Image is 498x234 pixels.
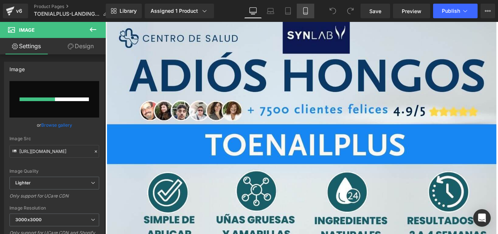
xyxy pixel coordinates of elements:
div: or [9,121,99,129]
a: v6 [3,4,28,18]
div: Image Resolution [9,206,99,211]
button: Publish [433,4,478,18]
button: Undo [326,4,340,18]
div: Assigned 1 Product [151,7,208,15]
button: More [481,4,495,18]
a: Product Pages [34,4,114,9]
div: v6 [15,6,24,16]
a: Tablet [279,4,297,18]
span: Publish [442,8,460,14]
div: Image Quality [9,169,99,174]
a: Laptop [262,4,279,18]
div: Image Src [9,136,99,141]
div: Only support for UCare CDN [9,193,99,204]
div: Open Intercom Messenger [473,209,491,227]
a: Mobile [297,4,314,18]
span: Preview [402,7,421,15]
b: Lighter [15,180,31,185]
a: Browse gallery [41,119,72,131]
a: Desktop [244,4,262,18]
input: Link [9,145,99,158]
button: Redo [343,4,358,18]
span: Save [369,7,381,15]
span: Library [120,8,137,14]
b: 3000x3000 [15,217,42,222]
div: Image [9,62,25,72]
a: New Library [106,4,142,18]
span: TOENIALPLUS-LANDING 02 [34,11,100,17]
a: Preview [393,4,430,18]
span: Image [19,27,35,33]
a: Design [54,38,107,54]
